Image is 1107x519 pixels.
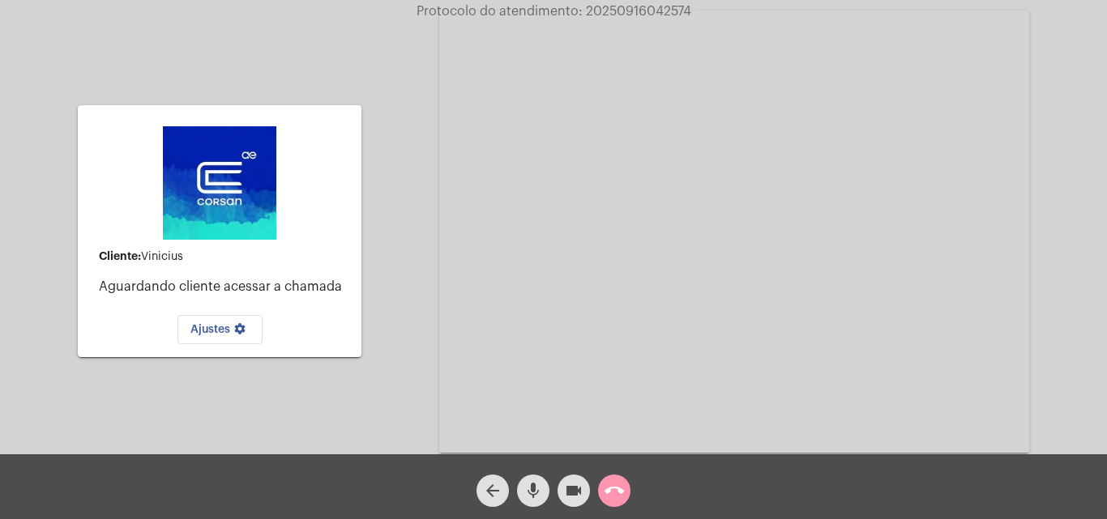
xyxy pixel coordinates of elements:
[99,250,348,263] div: Vinicius
[417,5,691,18] span: Protocolo do atendimento: 20250916042574
[230,322,250,342] mat-icon: settings
[190,324,250,335] span: Ajustes
[99,279,348,294] p: Aguardando cliente acessar a chamada
[524,481,543,500] mat-icon: mic
[564,481,583,500] mat-icon: videocam
[605,481,624,500] mat-icon: call_end
[163,126,276,240] img: d4669ae0-8c07-2337-4f67-34b0df7f5ae4.jpeg
[99,250,141,262] strong: Cliente:
[177,315,263,344] button: Ajustes
[483,481,502,500] mat-icon: arrow_back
